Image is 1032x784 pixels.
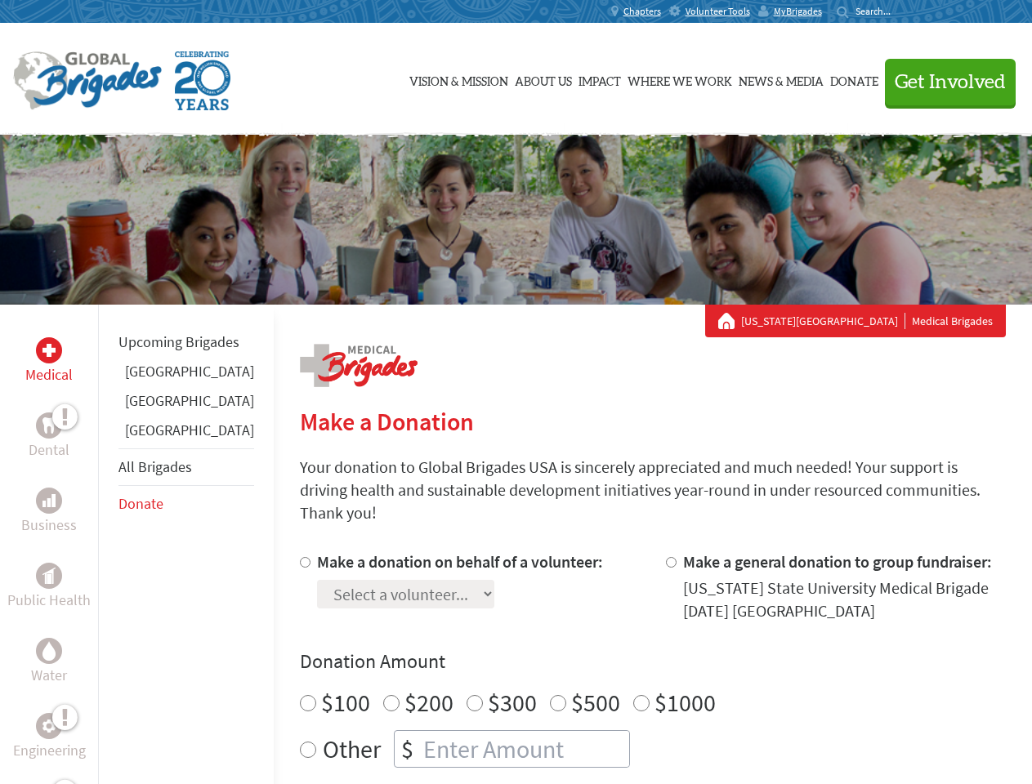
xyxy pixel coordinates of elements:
p: Your donation to Global Brigades USA is sincerely appreciated and much needed! Your support is dr... [300,456,1006,524]
h4: Donation Amount [300,648,1006,675]
a: Vision & Mission [409,38,508,120]
div: Medical Brigades [718,313,993,329]
p: Water [31,664,67,687]
a: BusinessBusiness [21,488,77,537]
img: Global Brigades Celebrating 20 Years [175,51,230,110]
a: [GEOGRAPHIC_DATA] [125,362,254,381]
li: Ghana [118,360,254,390]
div: Medical [36,337,62,363]
a: [US_STATE][GEOGRAPHIC_DATA] [741,313,905,329]
span: Volunteer Tools [686,5,750,18]
span: Chapters [623,5,661,18]
li: Panama [118,419,254,448]
img: Public Health [42,568,56,584]
div: Engineering [36,713,62,739]
button: Get Involved [885,59,1016,105]
label: Other [323,730,381,768]
div: Water [36,638,62,664]
img: Engineering [42,719,56,733]
img: logo-medical.png [300,344,418,387]
p: Engineering [13,739,86,762]
a: MedicalMedical [25,337,73,386]
div: Public Health [36,563,62,589]
input: Search... [856,5,902,17]
label: Make a general donation to group fundraiser: [683,551,992,572]
div: $ [395,731,420,767]
img: Business [42,494,56,507]
label: $1000 [654,687,716,718]
a: Donate [830,38,878,120]
img: Water [42,641,56,660]
p: Business [21,514,77,537]
div: [US_STATE] State University Medical Brigade [DATE] [GEOGRAPHIC_DATA] [683,577,1006,622]
a: Where We Work [628,38,732,120]
label: $200 [404,687,453,718]
p: Public Health [7,589,91,612]
a: All Brigades [118,457,192,476]
li: Donate [118,486,254,522]
a: DentalDental [29,412,69,461]
li: All Brigades [118,448,254,486]
label: $500 [571,687,620,718]
a: Donate [118,494,163,513]
img: Medical [42,344,56,357]
h2: Make a Donation [300,407,1006,436]
img: Dental [42,417,56,433]
a: About Us [515,38,572,120]
a: WaterWater [31,638,67,687]
label: $300 [488,687,537,718]
a: [GEOGRAPHIC_DATA] [125,391,254,410]
div: Dental [36,412,62,439]
a: News & Media [739,38,824,120]
a: Impact [579,38,621,120]
p: Dental [29,439,69,461]
img: Global Brigades Logo [13,51,162,110]
a: [GEOGRAPHIC_DATA] [125,421,254,439]
a: EngineeringEngineering [13,713,86,762]
a: Public HealthPublic Health [7,563,91,612]
div: Business [36,488,62,514]
li: Upcoming Brigades [118,324,254,360]
label: Make a donation on behalf of a volunteer: [317,551,603,572]
input: Enter Amount [420,731,629,767]
li: Guatemala [118,390,254,419]
a: Upcoming Brigades [118,332,239,351]
span: Get Involved [895,73,1006,92]
span: MyBrigades [774,5,822,18]
label: $100 [321,687,370,718]
p: Medical [25,363,73,386]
